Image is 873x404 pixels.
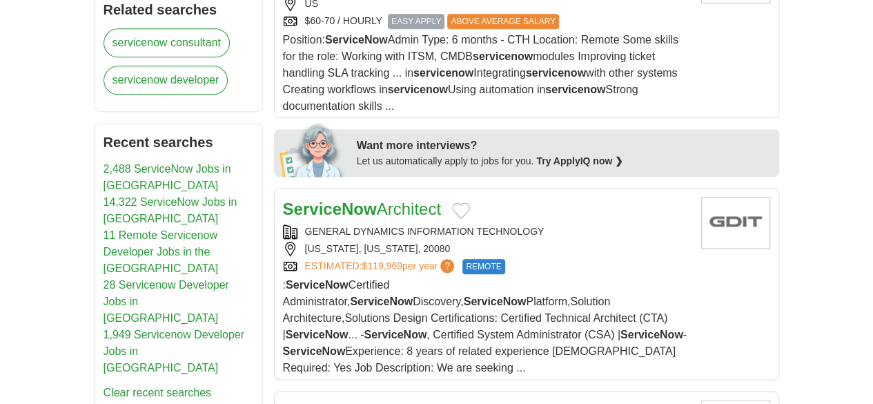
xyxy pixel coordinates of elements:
a: servicenow consultant [104,28,230,57]
h2: Recent searches [104,132,254,153]
strong: ServiceNow [286,279,349,291]
strong: ServiceNow [464,296,527,307]
a: ESTIMATED:$119,969per year? [305,259,458,274]
a: ServiceNowArchitect [283,200,441,218]
a: GENERAL DYNAMICS INFORMATION TECHNOLOGY [305,226,545,237]
span: : Certified Administrator, Discovery, Platform,Solution Architecture,Solutions Design Certificati... [283,279,687,374]
a: 11 Remote Servicenow Developer Jobs in the [GEOGRAPHIC_DATA] [104,229,219,274]
a: 1,949 Servicenow Developer Jobs in [GEOGRAPHIC_DATA] [104,329,245,374]
strong: ServiceNow [364,329,426,340]
img: General Dynamics Information Technology logo [701,197,770,249]
div: [US_STATE], [US_STATE], 20080 [283,242,690,256]
strong: ServiceNow [283,200,377,218]
strong: servicenow [545,84,605,95]
span: EASY APPLY [388,14,444,29]
strong: ServiceNow [325,34,388,46]
span: ? [440,259,454,273]
strong: ServiceNow [286,329,349,340]
button: Add to favorite jobs [452,202,470,219]
strong: ServiceNow [350,296,413,307]
div: Want more interviews? [357,137,771,154]
div: $60-70 / HOURLY [283,14,690,29]
a: 2,488 ServiceNow Jobs in [GEOGRAPHIC_DATA] [104,163,231,191]
span: $119,969 [362,260,402,271]
a: Try ApplyIQ now ❯ [536,155,623,166]
strong: ServiceNow [283,345,346,357]
strong: servicenow [388,84,448,95]
div: Let us automatically apply to jobs for you. [357,154,771,169]
span: REMOTE [462,259,504,274]
span: Position: Admin Type: 6 months - CTH Location: Remote Some skills for the role: Working with ITSM... [283,34,678,112]
strong: servicenow [413,67,473,79]
a: 28 Servicenow Developer Jobs in [GEOGRAPHIC_DATA] [104,279,229,324]
strong: ServiceNow [620,329,683,340]
a: 14,322 ServiceNow Jobs in [GEOGRAPHIC_DATA] [104,196,237,224]
img: apply-iq-scientist.png [279,122,346,177]
strong: servicenow [526,67,586,79]
span: ABOVE AVERAGE SALARY [447,14,559,29]
a: servicenow developer [104,66,228,95]
strong: servicenow [473,50,533,62]
a: Clear recent searches [104,387,212,398]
